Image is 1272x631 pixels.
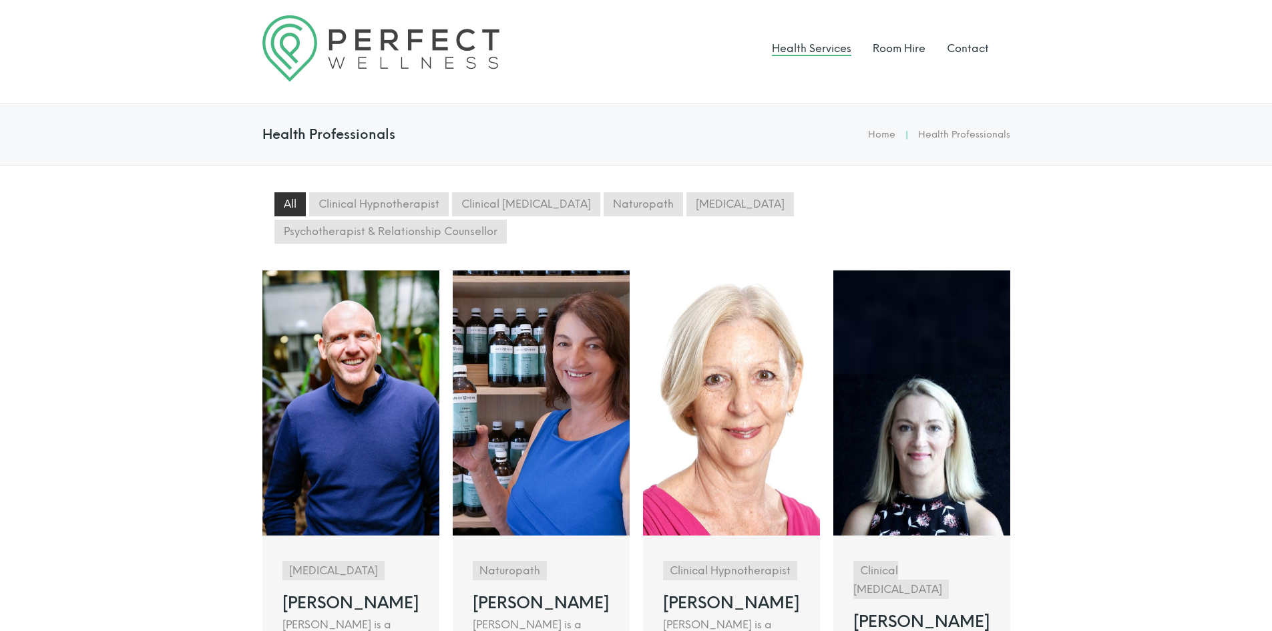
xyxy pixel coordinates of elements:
li: Health Professionals [918,127,1010,144]
a: Contact [947,42,989,55]
h4: Health Professionals [262,126,395,142]
li: Naturopath [604,192,683,216]
li: | [895,127,918,144]
a: Home [868,129,895,140]
li: [MEDICAL_DATA] [686,192,794,216]
a: Room Hire [873,42,925,55]
li: Clinical Hypnotherapist [309,192,449,216]
li: All [274,192,306,216]
li: Clinical [MEDICAL_DATA] [452,192,600,216]
li: Psychotherapist & Relationship Counsellor [274,220,507,244]
a: Health Services [772,42,851,55]
img: Logo Perfect Wellness 710x197 [262,15,499,81]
